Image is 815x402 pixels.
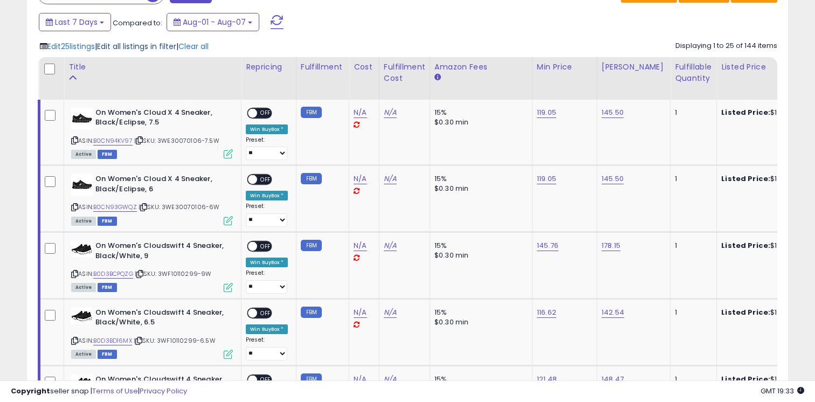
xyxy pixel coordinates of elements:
[354,240,367,251] a: N/A
[246,269,288,294] div: Preset:
[721,174,770,184] b: Listed Price:
[354,174,367,184] a: N/A
[301,173,322,184] small: FBM
[134,336,216,345] span: | SKU: 3WF10110299-6.5W
[257,308,274,317] span: OFF
[11,386,50,396] strong: Copyright
[301,240,322,251] small: FBM
[257,175,274,184] span: OFF
[92,386,138,396] a: Terms of Use
[39,13,111,31] button: Last 7 Days
[537,107,556,118] a: 119.05
[537,174,556,184] a: 119.05
[71,283,96,292] span: All listings currently available for purchase on Amazon
[675,61,712,84] div: Fulfillable Quantity
[675,108,708,117] div: 1
[47,41,95,52] span: Edit 25 listings
[93,336,132,345] a: B0D3BD16MX
[167,13,259,31] button: Aug-01 - Aug-07
[68,61,237,73] div: Title
[721,107,770,117] b: Listed Price:
[675,174,708,184] div: 1
[139,203,220,211] span: | SKU: 3WE30070106-6W
[434,73,441,82] small: Amazon Fees.
[434,61,528,73] div: Amazon Fees
[71,241,93,257] img: 3144nPJ1AlL._SL40_.jpg
[257,108,274,117] span: OFF
[95,174,226,197] b: On Women's Cloud X 4 Sneaker, Black/Eclipse, 6
[71,217,96,226] span: All listings currently available for purchase on Amazon
[434,184,524,193] div: $0.30 min
[602,307,624,318] a: 142.54
[384,107,397,118] a: N/A
[721,307,770,317] b: Listed Price:
[71,350,96,359] span: All listings currently available for purchase on Amazon
[434,251,524,260] div: $0.30 min
[71,108,233,158] div: ASIN:
[113,18,162,28] span: Compared to:
[384,307,397,318] a: N/A
[97,41,176,52] span: Edit all listings in filter
[721,308,811,317] div: $180.00
[98,217,117,226] span: FBM
[246,324,288,334] div: Win BuyBox *
[384,174,397,184] a: N/A
[71,150,96,159] span: All listings currently available for purchase on Amazon
[246,136,288,161] div: Preset:
[95,241,226,264] b: On Women's Cloudswift 4 Sneaker, Black/White, 9
[301,307,322,318] small: FBM
[434,308,524,317] div: 15%
[384,61,425,84] div: Fulfillment Cost
[434,108,524,117] div: 15%
[761,386,804,396] span: 2025-08-15 19:33 GMT
[183,17,246,27] span: Aug-01 - Aug-07
[93,269,133,279] a: B0D3BCPQZG
[71,308,93,324] img: 3144nPJ1AlL._SL40_.jpg
[246,336,288,361] div: Preset:
[246,191,288,200] div: Win BuyBox *
[602,61,666,73] div: [PERSON_NAME]
[675,241,708,251] div: 1
[55,17,98,27] span: Last 7 Days
[11,386,187,397] div: seller snap | |
[246,124,288,134] div: Win BuyBox *
[537,240,558,251] a: 145.76
[354,307,367,318] a: N/A
[246,61,292,73] div: Repricing
[71,108,93,129] img: 31-d1BOqunL._SL40_.jpg
[98,283,117,292] span: FBM
[40,41,209,52] div: | |
[178,41,209,52] span: Clear all
[246,203,288,227] div: Preset:
[721,240,770,251] b: Listed Price:
[301,107,322,118] small: FBM
[95,308,226,330] b: On Women's Cloudswift 4 Sneaker, Black/White, 6.5
[537,307,556,318] a: 116.62
[602,174,624,184] a: 145.50
[721,108,811,117] div: $180.00
[95,108,226,130] b: On Women's Cloud X 4 Sneaker, Black/Eclipse, 7.5
[537,61,592,73] div: Min Price
[135,269,212,278] span: | SKU: 3WF10110299-9W
[71,174,93,196] img: 31-d1BOqunL._SL40_.jpg
[257,242,274,251] span: OFF
[246,258,288,267] div: Win BuyBox *
[354,61,375,73] div: Cost
[721,174,811,184] div: $180.00
[434,317,524,327] div: $0.30 min
[434,241,524,251] div: 15%
[434,117,524,127] div: $0.30 min
[98,350,117,359] span: FBM
[134,136,219,145] span: | SKU: 3WE30070106-7.5W
[721,61,814,73] div: Listed Price
[71,241,233,291] div: ASIN:
[602,107,624,118] a: 145.50
[140,386,187,396] a: Privacy Policy
[71,308,233,358] div: ASIN:
[675,41,777,51] div: Displaying 1 to 25 of 144 items
[721,241,811,251] div: $180.00
[354,107,367,118] a: N/A
[98,150,117,159] span: FBM
[301,61,344,73] div: Fulfillment
[93,136,133,145] a: B0CN94KV97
